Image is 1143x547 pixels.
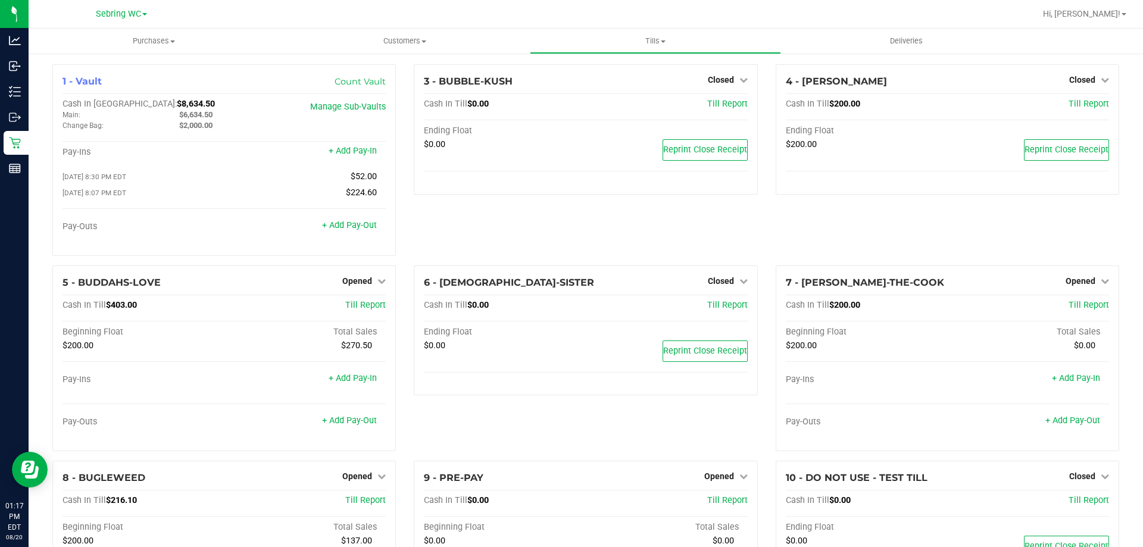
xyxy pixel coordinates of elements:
span: $200.00 [829,300,860,310]
span: $137.00 [341,536,372,546]
span: $52.00 [351,171,377,182]
span: Cash In Till [786,300,829,310]
div: Pay-Outs [63,417,224,427]
span: $216.10 [106,495,137,505]
span: Customers [280,36,529,46]
a: + Add Pay-In [1052,373,1100,383]
div: Beginning Float [424,522,586,533]
span: $403.00 [106,300,137,310]
span: Cash In Till [424,495,467,505]
a: Till Report [345,495,386,505]
span: 5 - BUDDAHS-LOVE [63,277,161,288]
div: Pay-Outs [786,417,948,427]
span: $200.00 [829,99,860,109]
span: Reprint Close Receipt [663,145,747,155]
span: Tills [530,36,780,46]
div: Beginning Float [63,327,224,337]
button: Reprint Close Receipt [663,139,748,161]
span: $0.00 [467,495,489,505]
div: Pay-Ins [786,374,948,385]
a: Count Vault [335,76,386,87]
span: Cash In Till [424,300,467,310]
span: $0.00 [1074,340,1095,351]
span: Reprint Close Receipt [663,346,747,356]
div: Beginning Float [63,522,224,533]
span: 6 - [DEMOGRAPHIC_DATA]-SISTER [424,277,594,288]
div: Pay-Outs [63,221,224,232]
a: Purchases [29,29,279,54]
span: Till Report [707,300,748,310]
div: Total Sales [224,522,386,533]
span: $200.00 [63,340,93,351]
iframe: Resource center [12,452,48,487]
div: Total Sales [586,522,748,533]
span: $0.00 [829,495,851,505]
div: Total Sales [947,327,1109,337]
inline-svg: Reports [9,162,21,174]
a: Customers [279,29,530,54]
div: Ending Float [424,327,586,337]
span: $224.60 [346,187,377,198]
span: Reprint Close Receipt [1025,145,1108,155]
span: Purchases [29,36,279,46]
div: Beginning Float [786,327,948,337]
span: [DATE] 8:30 PM EDT [63,173,126,181]
inline-svg: Inventory [9,86,21,98]
span: Sebring WC [96,9,141,19]
inline-svg: Retail [9,137,21,149]
a: + Add Pay-Out [322,415,377,426]
span: Opened [342,471,372,481]
span: 7 - [PERSON_NAME]-THE-COOK [786,277,944,288]
div: Ending Float [786,126,948,136]
span: Cash In Till [63,495,106,505]
span: Closed [1069,75,1095,85]
a: Till Report [1069,99,1109,109]
span: Cash In Till [424,99,467,109]
div: Pay-Ins [63,374,224,385]
span: $6,634.50 [179,110,213,119]
span: Change Bag: [63,121,104,130]
span: $270.50 [341,340,372,351]
span: Opened [704,471,734,481]
a: + Add Pay-In [329,373,377,383]
a: Till Report [707,99,748,109]
span: 4 - [PERSON_NAME] [786,76,887,87]
span: $0.00 [713,536,734,546]
span: $0.00 [467,99,489,109]
span: $8,634.50 [177,99,215,109]
span: $200.00 [786,340,817,351]
a: Deliveries [781,29,1032,54]
a: Till Report [1069,300,1109,310]
inline-svg: Inbound [9,60,21,72]
a: Till Report [1069,495,1109,505]
span: $0.00 [424,340,445,351]
a: Manage Sub-Vaults [310,102,386,112]
button: Reprint Close Receipt [663,340,748,362]
span: 3 - BUBBLE-KUSH [424,76,513,87]
inline-svg: Outbound [9,111,21,123]
span: 1 - Vault [63,76,102,87]
span: [DATE] 8:07 PM EDT [63,189,126,197]
div: Pay-Ins [63,147,224,158]
span: $200.00 [63,536,93,546]
span: Closed [708,276,734,286]
p: 01:17 PM EDT [5,501,23,533]
span: 9 - PRE-PAY [424,472,483,483]
div: Total Sales [224,327,386,337]
div: Ending Float [424,126,586,136]
button: Reprint Close Receipt [1024,139,1109,161]
span: $0.00 [424,536,445,546]
a: Till Report [707,495,748,505]
span: Opened [342,276,372,286]
a: Till Report [345,300,386,310]
span: Closed [708,75,734,85]
a: + Add Pay-In [329,146,377,156]
span: $200.00 [786,139,817,149]
a: + Add Pay-Out [322,220,377,230]
span: 10 - DO NOT USE - TEST TILL [786,472,927,483]
span: $0.00 [424,139,445,149]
